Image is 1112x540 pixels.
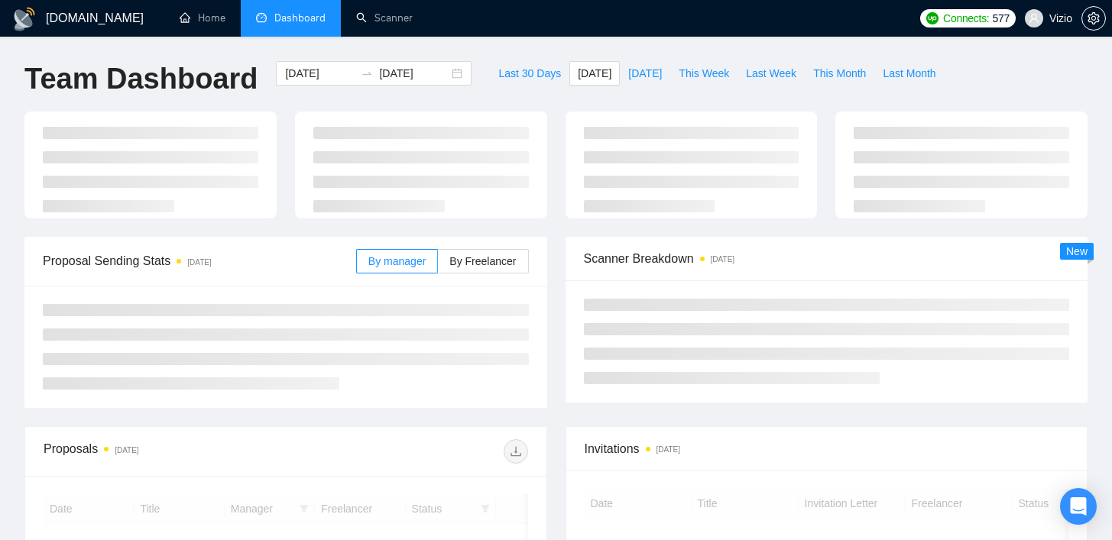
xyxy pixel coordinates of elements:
span: By manager [368,255,426,267]
span: Last Week [746,65,796,82]
a: setting [1081,12,1106,24]
button: Last Week [738,61,805,86]
button: Last 30 Days [490,61,569,86]
span: New [1066,245,1088,257]
img: upwork-logo.png [926,12,939,24]
span: dashboard [256,12,267,23]
span: swap-right [361,67,373,79]
h1: Team Dashboard [24,61,258,97]
span: [DATE] [628,65,662,82]
span: Proposal Sending Stats [43,251,356,270]
input: End date [379,65,449,82]
button: setting [1081,6,1106,31]
span: This Month [813,65,866,82]
span: Last Month [883,65,935,82]
a: homeHome [180,11,225,24]
span: setting [1082,12,1105,24]
a: searchScanner [356,11,413,24]
span: [DATE] [578,65,611,82]
time: [DATE] [657,445,680,454]
button: This Month [805,61,874,86]
button: Last Month [874,61,944,86]
span: By Freelancer [449,255,516,267]
span: Invitations [585,439,1069,458]
button: [DATE] [620,61,670,86]
span: 577 [992,10,1009,27]
span: Dashboard [274,11,326,24]
input: Start date [285,65,355,82]
span: Connects: [943,10,989,27]
button: [DATE] [569,61,620,86]
div: Proposals [44,439,286,464]
span: This Week [679,65,729,82]
span: user [1029,13,1039,24]
span: Last 30 Days [498,65,561,82]
div: Open Intercom Messenger [1060,488,1097,525]
button: This Week [670,61,738,86]
span: to [361,67,373,79]
span: Scanner Breakdown [584,249,1070,268]
time: [DATE] [711,255,734,264]
time: [DATE] [115,446,138,454]
img: logo [12,7,37,31]
time: [DATE] [187,258,211,267]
